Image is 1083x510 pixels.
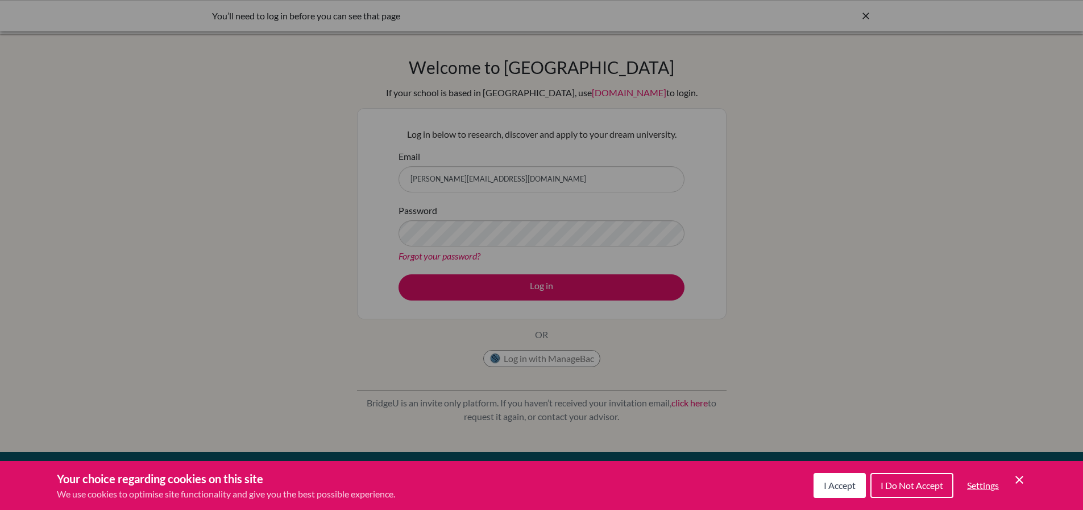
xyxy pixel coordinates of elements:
span: I Accept [824,480,856,491]
button: I Accept [814,473,866,498]
span: I Do Not Accept [881,480,943,491]
h3: Your choice regarding cookies on this site [57,470,395,487]
button: Save and close [1013,473,1026,487]
span: Settings [967,480,999,491]
button: Settings [958,474,1008,497]
p: We use cookies to optimise site functionality and give you the best possible experience. [57,487,395,501]
button: I Do Not Accept [870,473,953,498]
